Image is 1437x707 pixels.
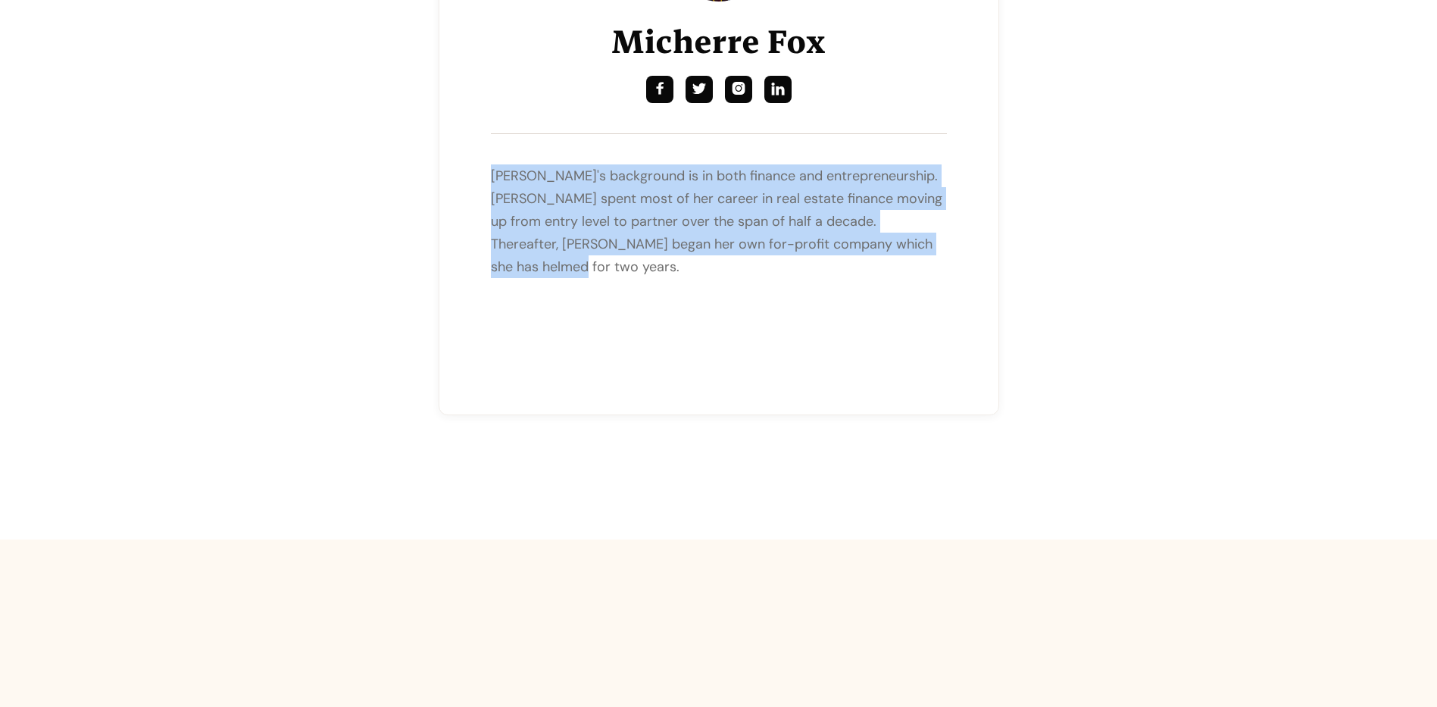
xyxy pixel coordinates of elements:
div:  [653,81,667,97]
div:  [692,81,706,97]
a:  [686,76,713,103]
div:  [771,81,785,97]
p: [PERSON_NAME]'s background is in both finance and entrepreneurship. [PERSON_NAME] spent most of h... [491,164,947,278]
h1: Micherre Fox [611,20,826,64]
a:  [646,76,673,103]
a:  [764,76,792,103]
div:  [732,81,745,97]
a:  [725,76,752,103]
